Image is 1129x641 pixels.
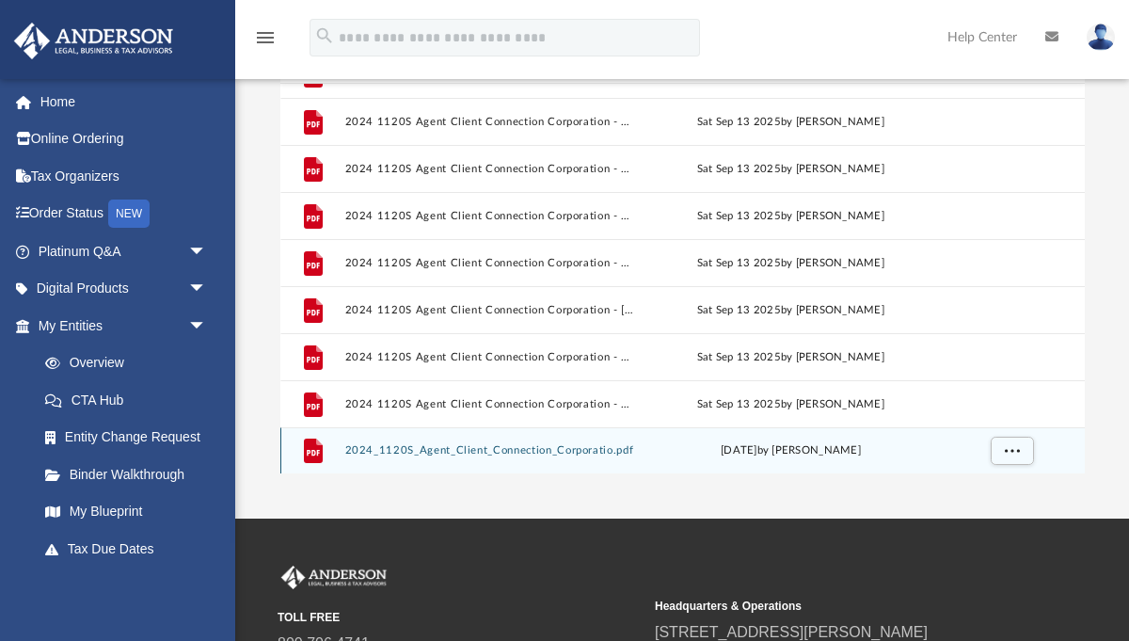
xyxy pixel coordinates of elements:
[644,254,936,271] div: Sat Sep 13 2025 by [PERSON_NAME]
[344,209,636,221] button: 2024 1120S Agent Client Connection Corporation - OR Form OC-V Payment Voucher.pdf
[254,36,277,49] a: menu
[26,419,235,457] a: Entity Change Request
[13,195,235,233] a: Order StatusNEW
[644,207,936,224] div: Sat Sep 13 2025 by [PERSON_NAME]
[655,598,1019,615] small: Headquarters & Operations
[644,395,936,412] div: Sat Sep 13 2025 by [PERSON_NAME]
[13,232,235,270] a: Platinum Q&Aarrow_drop_down
[344,350,636,362] button: 2024 1120S Agent Client Connection Corporation - WV Form IT-140NRC.pdf
[1087,24,1115,51] img: User Pic
[8,23,179,59] img: Anderson Advisors Platinum Portal
[644,160,936,177] div: Sat Sep 13 2025 by [PERSON_NAME]
[280,84,1085,474] div: grid
[13,83,235,120] a: Home
[314,25,335,46] i: search
[655,624,928,640] a: [STREET_ADDRESS][PERSON_NAME]
[188,307,226,345] span: arrow_drop_down
[344,303,636,315] button: 2024 1120S Agent Client Connection Corporation - [GEOGRAPHIC_DATA] Form 765.pdf
[644,442,936,459] div: [DATE] by [PERSON_NAME]
[26,493,226,531] a: My Blueprint
[13,568,226,605] a: My Anderson Teamarrow_drop_down
[278,609,642,626] small: TOLL FREE
[344,256,636,268] button: 2024 1120S Agent Client Connection Corporation - Review Copy.pdf
[344,162,636,174] button: 2024 1120S Agent Client Connection Corporation - OR Form 20-V Payment Voucher.pdf
[26,530,235,568] a: Tax Due Dates
[188,270,226,309] span: arrow_drop_down
[13,157,235,195] a: Tax Organizers
[13,307,235,345] a: My Entitiesarrow_drop_down
[990,437,1033,465] button: More options
[13,120,235,158] a: Online Ordering
[344,115,636,127] button: 2024 1120S Agent Client Connection Corporation - OK Form EF-V Payment Voucher.pdf
[13,270,235,308] a: Digital Productsarrow_drop_down
[26,456,235,493] a: Binder Walkthrough
[26,381,235,419] a: CTA Hub
[26,345,235,382] a: Overview
[344,397,636,409] button: 2024 1120S Agent Client Connection Corporation - WV Form PTE-100ES Estimated Tax Payment.pdf
[278,566,390,590] img: Anderson Advisors Platinum Portal
[644,348,936,365] div: Sat Sep 13 2025 by [PERSON_NAME]
[254,26,277,49] i: menu
[188,232,226,271] span: arrow_drop_down
[344,444,636,457] button: 2024_1120S_Agent_Client_Connection_Corporatio.pdf
[644,113,936,130] div: Sat Sep 13 2025 by [PERSON_NAME]
[644,301,936,318] div: Sat Sep 13 2025 by [PERSON_NAME]
[108,200,150,228] div: NEW
[188,568,226,606] span: arrow_drop_down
